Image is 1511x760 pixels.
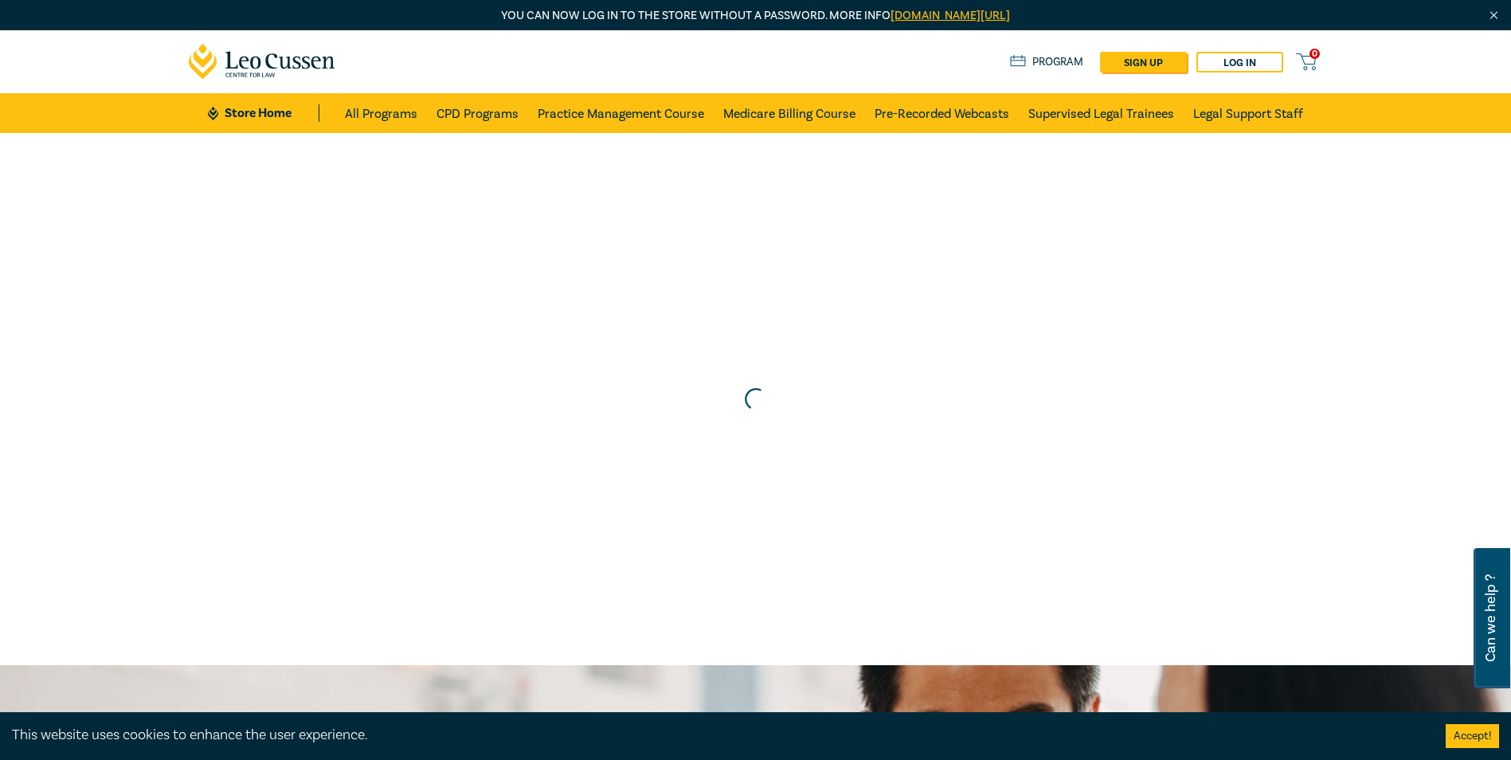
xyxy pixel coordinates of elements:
[1446,724,1499,748] button: Accept cookies
[891,8,1010,23] a: [DOMAIN_NAME][URL]
[875,93,1009,133] a: Pre-Recorded Webcasts
[1487,9,1501,22] img: Close
[12,725,1422,746] div: This website uses cookies to enhance the user experience.
[1028,93,1174,133] a: Supervised Legal Trainees
[538,93,704,133] a: Practice Management Course
[1010,53,1084,71] a: Program
[436,93,519,133] a: CPD Programs
[1193,93,1303,133] a: Legal Support Staff
[1483,558,1498,679] span: Can we help ?
[723,93,855,133] a: Medicare Billing Course
[1309,49,1320,59] span: 0
[189,7,1323,25] p: You can now log in to the store without a password. More info
[1100,52,1187,72] a: sign up
[345,93,417,133] a: All Programs
[1196,52,1283,72] a: Log in
[208,104,319,122] a: Store Home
